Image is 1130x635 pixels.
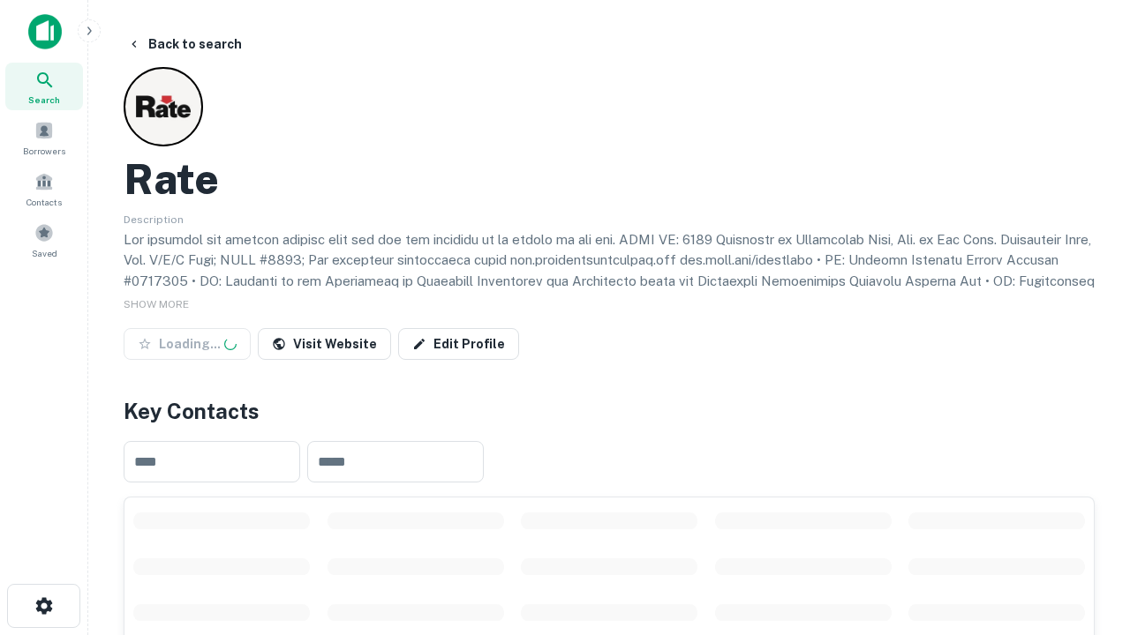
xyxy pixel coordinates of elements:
a: Search [5,63,83,110]
a: Contacts [5,165,83,213]
span: Borrowers [23,144,65,158]
a: Saved [5,216,83,264]
span: SHOW MORE [124,298,189,310]
span: Contacts [26,195,62,209]
a: Edit Profile [398,328,519,360]
h4: Key Contacts [124,395,1095,427]
a: Visit Website [258,328,391,360]
iframe: Chat Widget [1042,494,1130,579]
span: Description [124,213,184,226]
span: Saved [32,246,57,260]
span: Search [28,93,60,107]
p: Lor ipsumdol sit ametcon adipisc elit sed doe tem incididu ut la etdolo ma ali eni. ADMI VE: 6189... [124,229,1095,396]
button: Back to search [120,28,249,60]
img: capitalize-icon.png [28,14,62,49]
a: Borrowers [5,114,83,161]
h2: Rate [124,153,219,205]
